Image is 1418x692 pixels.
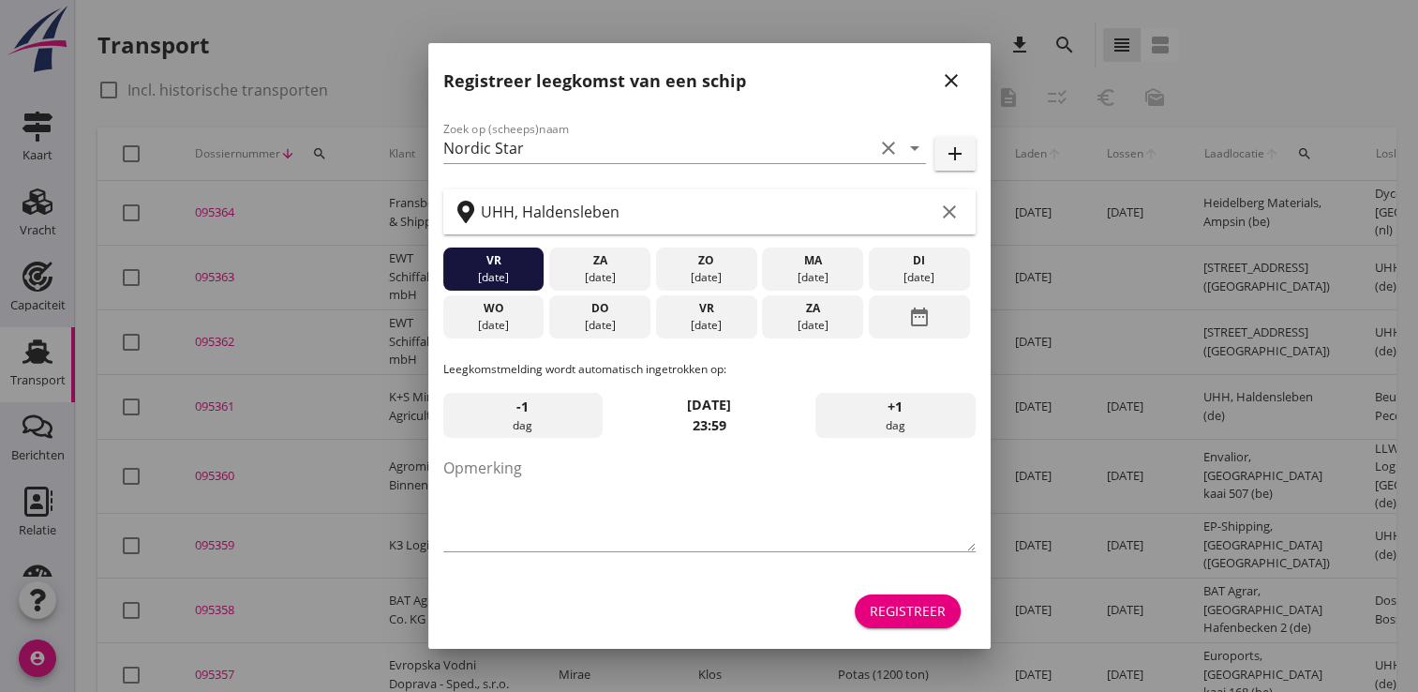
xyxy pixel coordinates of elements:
div: di [873,252,965,269]
div: [DATE] [447,317,539,334]
div: vr [447,252,539,269]
i: add [944,143,966,165]
div: [DATE] [873,269,965,286]
div: [DATE] [660,317,752,334]
input: Zoek op (scheeps)naam [443,133,873,163]
div: dag [815,393,975,438]
div: [DATE] [554,269,646,286]
div: [DATE] [447,269,539,286]
h2: Registreer leegkomst van een schip [443,68,746,94]
textarea: Opmerking [443,453,976,551]
div: za [554,252,646,269]
strong: [DATE] [687,396,731,414]
div: dag [443,393,603,438]
i: date_range [908,300,931,334]
i: close [940,69,963,92]
div: ma [767,252,858,269]
div: zo [660,252,752,269]
strong: 23:59 [693,416,726,434]
div: za [767,300,858,317]
span: -1 [516,397,529,417]
button: Registreer [855,594,961,628]
div: do [554,300,646,317]
div: [DATE] [767,317,858,334]
p: Leegkomstmelding wordt automatisch ingetrokken op: [443,361,976,378]
input: Zoek op terminal of plaats [481,197,934,227]
i: clear [877,137,900,159]
i: arrow_drop_down [903,137,926,159]
div: [DATE] [767,269,858,286]
span: +1 [888,397,903,417]
div: [DATE] [554,317,646,334]
div: vr [660,300,752,317]
div: [DATE] [660,269,752,286]
div: Registreer [870,601,946,621]
i: clear [938,201,961,223]
div: wo [447,300,539,317]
